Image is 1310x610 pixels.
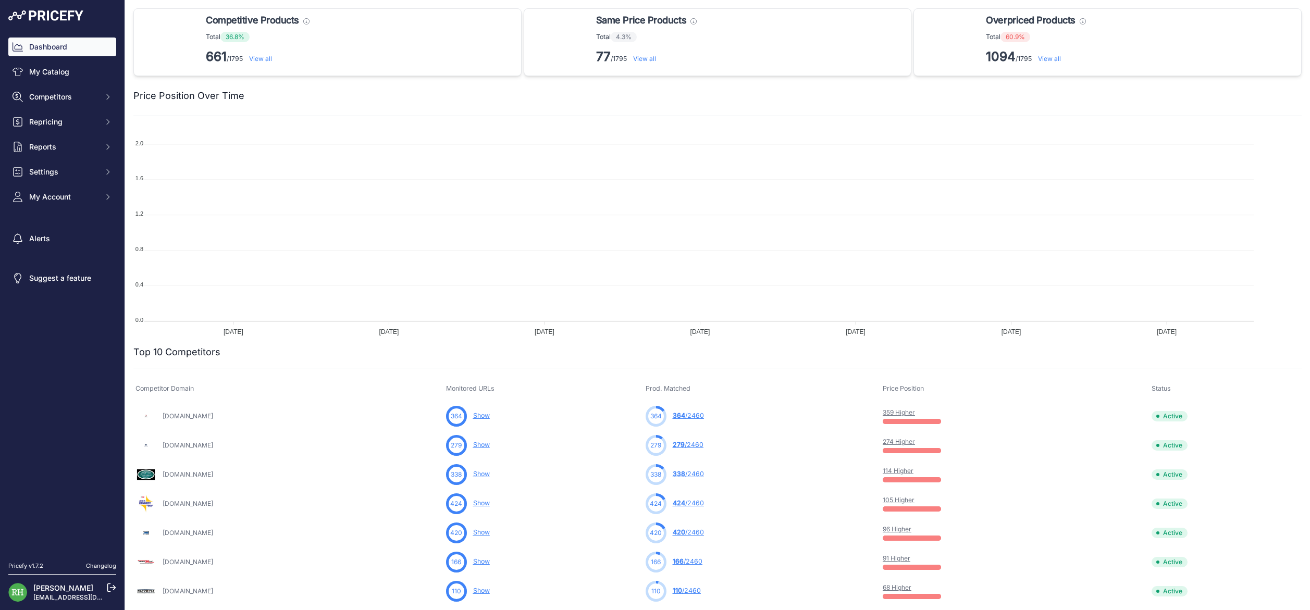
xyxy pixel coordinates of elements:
[673,470,704,478] a: 338/2460
[1152,411,1188,421] span: Active
[135,281,143,288] tspan: 0.4
[8,562,43,570] div: Pricefy v1.7.2
[473,587,490,594] a: Show
[206,13,299,28] span: Competitive Products
[29,167,97,177] span: Settings
[135,384,194,392] span: Competitor Domain
[163,412,213,420] a: [DOMAIN_NAME]
[86,562,116,569] a: Changelog
[451,470,462,479] span: 338
[883,525,911,533] a: 96 Higher
[673,412,685,419] span: 364
[883,467,913,475] a: 114 Higher
[29,117,97,127] span: Repricing
[29,142,97,152] span: Reports
[206,49,227,64] strong: 661
[986,13,1075,28] span: Overpriced Products
[673,470,685,478] span: 338
[1157,328,1177,335] tspan: [DATE]
[673,557,684,565] span: 166
[673,412,704,419] a: 364/2460
[135,210,143,217] tspan: 1.2
[650,528,662,538] span: 420
[8,113,116,131] button: Repricing
[163,500,213,507] a: [DOMAIN_NAME]
[163,441,213,449] a: [DOMAIN_NAME]
[596,49,611,64] strong: 77
[1002,328,1021,335] tspan: [DATE]
[646,384,690,392] span: Prod. Matched
[611,32,637,42] span: 4.3%
[673,441,703,449] a: 279/2460
[1152,440,1188,451] span: Active
[8,38,116,549] nav: Sidebar
[446,384,495,392] span: Monitored URLs
[379,328,399,335] tspan: [DATE]
[8,229,116,248] a: Alerts
[8,63,116,81] a: My Catalog
[8,138,116,156] button: Reports
[224,328,243,335] tspan: [DATE]
[596,48,697,65] p: /1795
[220,32,250,42] span: 36.8%
[135,317,143,323] tspan: 0.0
[673,528,685,536] span: 420
[1152,469,1188,480] span: Active
[650,441,661,450] span: 279
[1152,586,1188,596] span: Active
[690,328,710,335] tspan: [DATE]
[33,593,142,601] a: [EMAIL_ADDRESS][DOMAIN_NAME]
[473,412,490,419] a: Show
[673,441,685,449] span: 279
[29,192,97,202] span: My Account
[986,48,1085,65] p: /1795
[33,583,93,592] a: [PERSON_NAME]
[673,528,704,536] a: 420/2460
[673,499,704,507] a: 424/2460
[8,163,116,181] button: Settings
[8,38,116,56] a: Dashboard
[883,496,914,504] a: 105 Higher
[8,188,116,206] button: My Account
[163,529,213,537] a: [DOMAIN_NAME]
[846,328,866,335] tspan: [DATE]
[596,32,697,42] p: Total
[473,441,490,449] a: Show
[650,499,662,508] span: 424
[473,557,490,565] a: Show
[986,32,1085,42] p: Total
[651,557,661,567] span: 166
[29,92,97,102] span: Competitors
[133,345,220,359] h2: Top 10 Competitors
[206,48,310,65] p: /1795
[206,32,310,42] p: Total
[986,49,1016,64] strong: 1094
[633,55,656,63] a: View all
[535,328,554,335] tspan: [DATE]
[452,587,461,596] span: 110
[450,528,462,538] span: 420
[163,587,213,595] a: [DOMAIN_NAME]
[673,557,702,565] a: 166/2460
[473,470,490,478] a: Show
[8,269,116,288] a: Suggest a feature
[473,499,490,507] a: Show
[883,583,911,591] a: 68 Higher
[135,246,143,252] tspan: 0.8
[650,412,662,421] span: 364
[883,438,915,445] a: 274 Higher
[883,554,910,562] a: 91 Higher
[650,470,661,479] span: 338
[451,441,462,450] span: 279
[8,10,83,21] img: Pricefy Logo
[135,140,143,146] tspan: 2.0
[1038,55,1061,63] a: View all
[673,587,701,594] a: 110/2460
[596,13,686,28] span: Same Price Products
[673,587,682,594] span: 110
[1152,384,1171,392] span: Status
[1000,32,1030,42] span: 60.9%
[249,55,272,63] a: View all
[1152,528,1188,538] span: Active
[163,470,213,478] a: [DOMAIN_NAME]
